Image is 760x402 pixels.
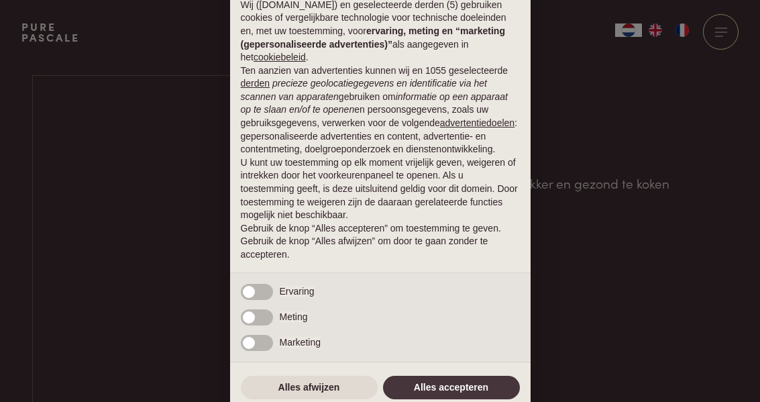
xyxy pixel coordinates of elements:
[241,64,520,156] p: Ten aanzien van advertenties kunnen wij en 1055 geselecteerde gebruiken om en persoonsgegevens, z...
[241,376,378,400] button: Alles afwijzen
[254,52,306,62] a: cookiebeleid
[241,156,520,222] p: U kunt uw toestemming op elk moment vrijelijk geven, weigeren of intrekken door het voorkeurenpan...
[280,286,315,297] span: Ervaring
[241,78,487,102] em: precieze geolocatiegegevens en identificatie via het scannen van apparaten
[241,91,508,115] em: informatie op een apparaat op te slaan en/of te openen
[241,77,270,91] button: derden
[241,222,520,262] p: Gebruik de knop “Alles accepteren” om toestemming te geven. Gebruik de knop “Alles afwijzen” om d...
[280,311,308,322] span: Meting
[440,117,514,130] button: advertentiedoelen
[383,376,520,400] button: Alles accepteren
[280,337,321,348] span: Marketing
[241,26,505,50] strong: ervaring, meting en “marketing (gepersonaliseerde advertenties)”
